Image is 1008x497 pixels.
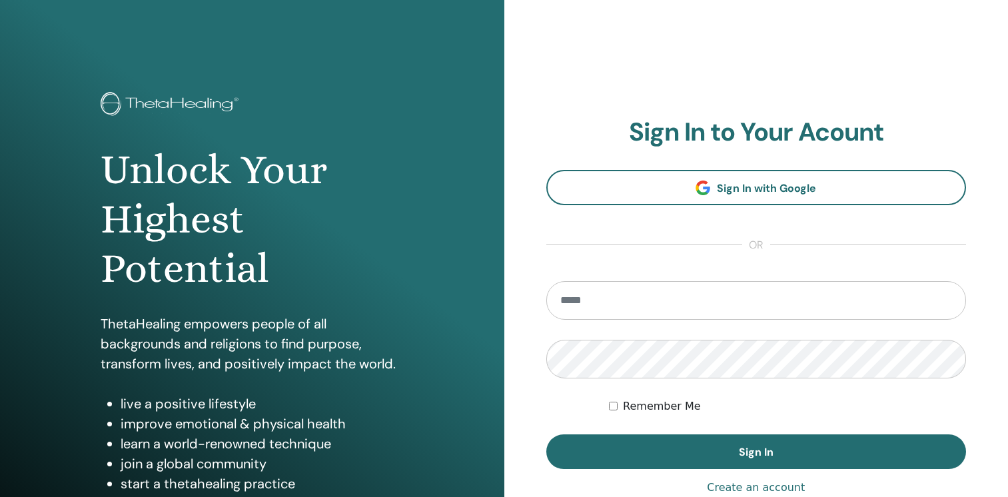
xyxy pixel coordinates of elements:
li: join a global community [121,454,403,474]
h2: Sign In to Your Acount [546,117,967,148]
a: Sign In with Google [546,170,967,205]
div: Keep me authenticated indefinitely or until I manually logout [609,398,966,414]
button: Sign In [546,434,967,469]
span: or [742,237,770,253]
li: improve emotional & physical health [121,414,403,434]
h1: Unlock Your Highest Potential [101,145,403,294]
span: Sign In with Google [717,181,816,195]
li: live a positive lifestyle [121,394,403,414]
a: Create an account [707,480,805,496]
li: learn a world-renowned technique [121,434,403,454]
span: Sign In [739,445,773,459]
li: start a thetahealing practice [121,474,403,494]
label: Remember Me [623,398,701,414]
p: ThetaHealing empowers people of all backgrounds and religions to find purpose, transform lives, a... [101,314,403,374]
